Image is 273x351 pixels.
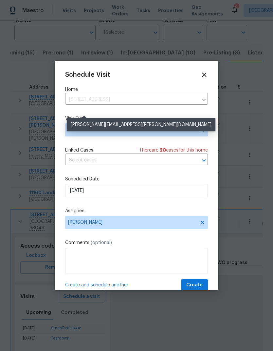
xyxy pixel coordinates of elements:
label: Scheduled Date [65,176,208,182]
span: (optional) [91,240,112,245]
span: Schedule Visit [65,72,110,78]
span: Create and schedule another [65,282,128,288]
label: Assignee [65,208,208,214]
button: Open [199,156,209,165]
span: Linked Cases [65,147,93,154]
span: 20 [160,148,166,153]
span: Close [201,71,208,78]
input: Enter in an address [65,94,198,105]
span: Create [186,281,203,289]
input: Select cases [65,155,190,165]
label: Comments [65,239,208,246]
label: Home [65,86,208,93]
input: M/D/YYYY [65,184,208,197]
button: Create [181,279,208,291]
span: [PERSON_NAME] [68,220,196,225]
span: There are case s for this home [139,147,208,154]
div: [PERSON_NAME][EMAIL_ADDRESS][PERSON_NAME][DOMAIN_NAME] [67,118,215,131]
label: Visit Type [65,115,208,122]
